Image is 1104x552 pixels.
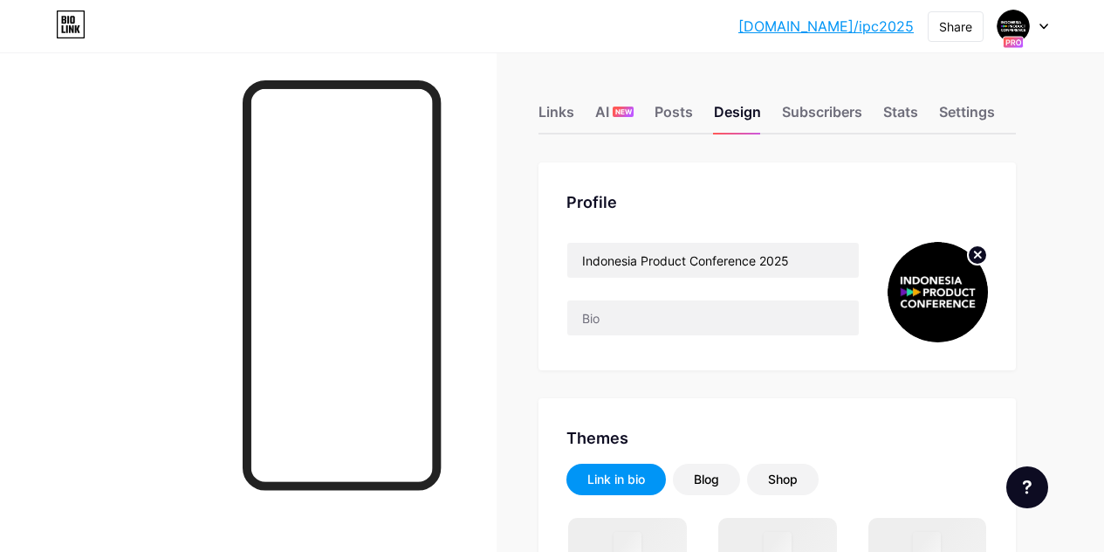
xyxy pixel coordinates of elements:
[997,10,1030,43] img: ipc2025
[538,101,574,133] div: Links
[883,101,918,133] div: Stats
[714,101,761,133] div: Design
[567,243,859,278] input: Name
[888,242,988,342] img: ipc2025
[615,107,632,117] span: NEW
[694,471,719,488] div: Blog
[768,471,798,488] div: Shop
[567,300,859,335] input: Bio
[939,17,972,36] div: Share
[738,16,914,37] a: [DOMAIN_NAME]/ipc2025
[566,190,988,214] div: Profile
[587,471,645,488] div: Link in bio
[566,426,988,450] div: Themes
[939,101,995,133] div: Settings
[655,101,693,133] div: Posts
[595,101,634,133] div: AI
[782,101,862,133] div: Subscribers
